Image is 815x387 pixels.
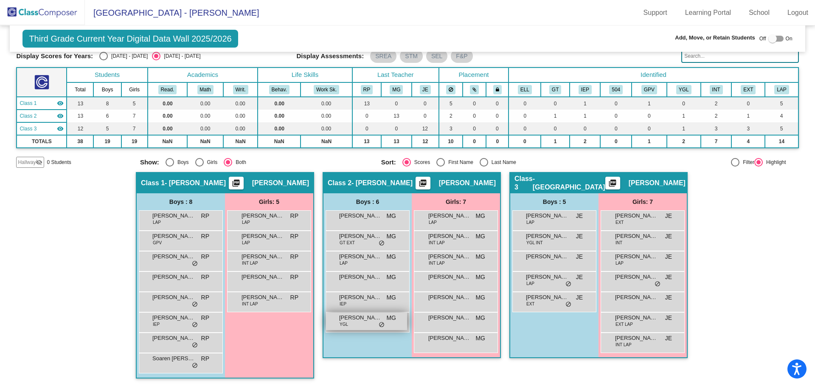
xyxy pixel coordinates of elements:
td: 13 [352,135,381,148]
td: 12 [412,135,438,148]
td: 8 [93,97,121,110]
td: 1 [541,135,570,148]
td: 0 [731,97,765,110]
mat-icon: picture_as_pdf [418,179,428,191]
td: 1 [570,110,600,122]
td: 0 [486,97,509,110]
mat-icon: visibility_off [36,159,42,166]
span: do_not_disturb_alt [565,301,571,308]
span: [PERSON_NAME] [428,232,471,240]
td: 0 [600,122,632,135]
td: 4 [731,135,765,148]
th: Boys [93,82,121,97]
td: 0 [509,122,541,135]
td: 0 [381,97,412,110]
th: LAP [765,82,798,97]
div: First Name [445,158,473,166]
span: [PERSON_NAME] [526,252,568,261]
td: 0.00 [258,122,301,135]
span: EXT [526,301,534,307]
span: [PERSON_NAME] [242,232,284,240]
td: 12 [67,122,93,135]
span: JE [665,212,672,220]
td: 0.00 [187,97,223,110]
td: NaN [223,135,258,148]
span: [PERSON_NAME] [339,252,382,261]
td: 0 [381,122,412,135]
span: INT [615,240,622,246]
span: [PERSON_NAME] [152,232,195,240]
span: JE [576,212,583,220]
td: 1 [667,122,701,135]
span: INT LAP [429,240,445,246]
button: ELL [518,85,532,94]
td: 0 [352,110,381,122]
th: Young for Grade Level [667,82,701,97]
span: JE [665,273,672,282]
button: Behav. [269,85,289,94]
div: Girls: 5 [225,193,313,210]
span: RP [201,273,209,282]
span: Show: [140,158,159,166]
span: [PERSON_NAME] [615,252,658,261]
div: Scores [411,158,430,166]
button: YGL [676,85,691,94]
td: 2 [570,135,600,148]
span: LAP [526,219,534,226]
span: Display Scores for Years: [16,52,93,60]
span: LAP [615,260,624,266]
td: 3 [701,122,731,135]
span: Add, Move, or Retain Students [675,34,755,42]
td: 0.00 [258,97,301,110]
span: MG [475,252,485,261]
td: 0 [632,110,667,122]
td: Rylee Pitner - R. Pitner [17,97,67,110]
span: RP [290,252,298,261]
span: MG [386,232,396,241]
span: [PERSON_NAME] [242,252,284,261]
span: GT EXT [340,240,355,246]
mat-icon: picture_as_pdf [231,179,241,191]
td: 10 [439,135,463,148]
span: [PERSON_NAME] [152,252,195,261]
td: 0 [509,97,541,110]
span: INT LAP [242,260,258,266]
mat-chip: STM [400,49,423,63]
span: IEP [153,321,160,328]
div: Boys : 5 [510,193,599,210]
th: Megan Gerard [381,82,412,97]
span: Class 3 [514,175,533,192]
div: [DATE] - [DATE] [160,52,200,60]
span: [PERSON_NAME] [339,273,382,281]
td: 13 [381,110,412,122]
span: [PERSON_NAME] [428,252,471,261]
span: do_not_disturb_alt [192,322,198,328]
span: [PERSON_NAME] [339,232,382,240]
mat-radio-group: Select an option [381,158,616,167]
td: 13 [381,135,412,148]
th: Total [67,82,93,97]
span: do_not_disturb_alt [379,240,385,247]
span: JE [665,293,672,302]
span: LAP [153,219,161,226]
button: GPV [641,85,657,94]
span: MG [475,232,485,241]
span: Class 1 [141,179,165,187]
td: 0 [486,135,509,148]
button: EXT [741,85,756,94]
span: [PERSON_NAME] [242,273,284,281]
span: Off [759,35,766,42]
td: 0 [486,122,509,135]
span: JE [576,293,583,302]
span: RP [290,212,298,220]
div: Girls: 7 [412,193,500,210]
td: 0 [412,110,438,122]
span: [PERSON_NAME] [615,273,658,281]
span: [PERSON_NAME] [615,314,658,322]
a: Logout [781,6,815,20]
span: [PERSON_NAME] [629,179,686,187]
span: Class 2 [328,179,351,187]
span: [PERSON_NAME] [428,334,471,342]
mat-icon: visibility [57,113,64,119]
td: 6 [93,110,121,122]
